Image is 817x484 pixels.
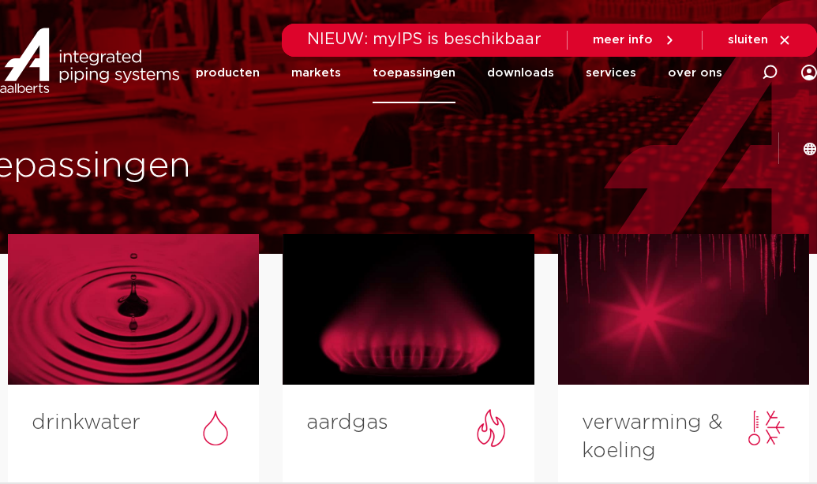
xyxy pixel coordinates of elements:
[196,43,260,103] a: producten
[582,412,723,461] a: verwarming & koeling
[593,34,653,46] span: meer info
[593,33,676,47] a: meer info
[373,43,455,103] a: toepassingen
[801,55,817,90] div: my IPS
[196,43,722,103] nav: Menu
[728,34,768,46] span: sluiten
[291,43,341,103] a: markets
[307,32,542,47] span: NIEUW: myIPS is beschikbaar
[728,33,792,47] a: sluiten
[668,43,722,103] a: over ons
[306,412,388,433] a: aardgas
[487,43,554,103] a: downloads
[32,412,141,433] a: drinkwater
[586,43,636,103] a: services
